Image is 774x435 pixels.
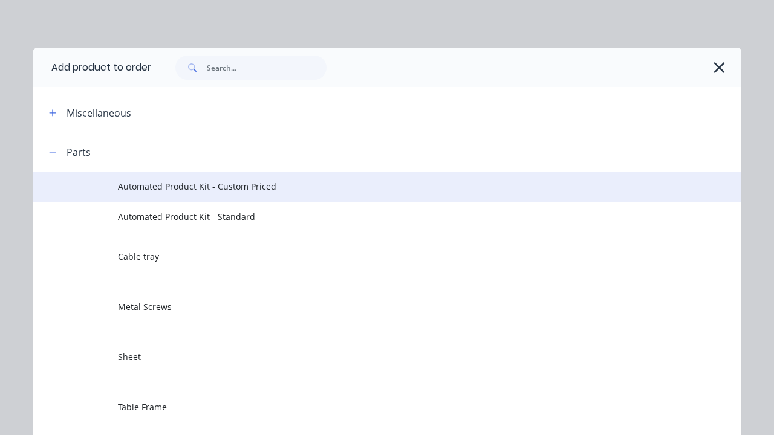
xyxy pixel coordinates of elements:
div: Add product to order [33,48,151,87]
span: Cable tray [118,250,616,263]
span: Sheet [118,350,616,363]
input: Search... [207,56,327,80]
div: Miscellaneous [67,106,131,120]
span: Table Frame [118,401,616,413]
span: Metal Screws [118,300,616,313]
span: Automated Product Kit - Standard [118,210,616,223]
div: Parts [67,145,91,159]
span: Automated Product Kit - Custom Priced [118,180,616,193]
